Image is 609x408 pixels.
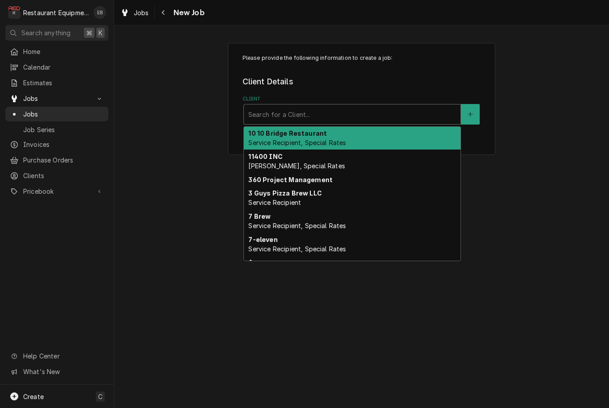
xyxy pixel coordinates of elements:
[243,76,481,87] legend: Client Details
[461,104,480,125] button: Create New Client
[5,60,108,75] a: Calendar
[248,176,333,183] strong: 360 Project Management
[94,6,106,19] div: EB
[248,258,276,266] strong: Accurex
[228,43,495,155] div: Job Create/Update
[156,5,171,20] button: Navigate back
[23,155,104,165] span: Purchase Orders
[23,125,104,134] span: Job Series
[23,8,89,17] div: Restaurant Equipment Diagnostics
[5,25,108,41] button: Search anything⌘K
[23,351,103,361] span: Help Center
[5,107,108,121] a: Jobs
[243,96,481,103] label: Client
[23,78,104,87] span: Estimates
[5,184,108,199] a: Go to Pricebook
[248,236,277,243] strong: 7-eleven
[5,137,108,152] a: Invoices
[86,28,92,37] span: ⌘
[23,109,104,119] span: Jobs
[243,54,481,125] div: Job Create/Update Form
[468,111,473,117] svg: Create New Client
[23,393,44,400] span: Create
[94,6,106,19] div: Emily Bird's Avatar
[98,392,103,401] span: C
[5,75,108,90] a: Estimates
[5,44,108,59] a: Home
[23,171,104,180] span: Clients
[248,139,346,146] span: Service Recipient, Special Rates
[248,153,282,160] strong: 11400 INC
[171,7,205,19] span: New Job
[5,91,108,106] a: Go to Jobs
[8,6,21,19] div: R
[117,5,152,20] a: Jobs
[5,153,108,167] a: Purchase Orders
[23,187,91,196] span: Pricebook
[5,364,108,379] a: Go to What's New
[5,349,108,363] a: Go to Help Center
[248,129,327,137] strong: 10 10 Bridge Restaurant
[5,122,108,137] a: Job Series
[23,47,104,56] span: Home
[248,199,301,206] span: Service Recipient
[248,162,345,170] span: [PERSON_NAME], Special Rates
[8,6,21,19] div: Restaurant Equipment Diagnostics's Avatar
[248,189,321,197] strong: 3 Guys Pizza Brew LLC
[248,212,271,220] strong: 7 Brew
[23,367,103,376] span: What's New
[134,8,149,17] span: Jobs
[248,222,346,229] span: Service Recipient, Special Rates
[23,140,104,149] span: Invoices
[243,96,481,125] div: Client
[248,245,346,253] span: Service Recipient, Special Rates
[243,54,481,62] p: Please provide the following information to create a job:
[23,62,104,72] span: Calendar
[21,28,70,37] span: Search anything
[5,168,108,183] a: Clients
[99,28,103,37] span: K
[23,94,91,103] span: Jobs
